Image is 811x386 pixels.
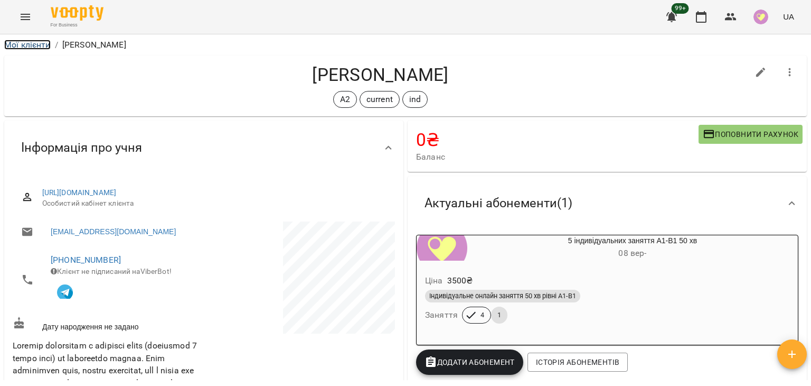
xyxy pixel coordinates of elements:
button: Клієнт підписаний на VooptyBot [51,277,79,305]
span: Індивідуальне онлайн заняття 50 хв рівні А1-В1 [425,291,580,301]
img: 87ef57ba3f44b7d6f536a27bb1c83c9e.png [753,10,768,24]
a: [URL][DOMAIN_NAME] [42,188,117,197]
p: [PERSON_NAME] [62,39,126,51]
img: Voopty Logo [51,5,103,21]
div: current [360,91,400,108]
span: UA [783,11,794,22]
span: Додати Абонемент [425,356,515,369]
h4: 0 ₴ [416,129,699,151]
span: 4 [474,310,491,320]
span: 1 [491,310,507,320]
nav: breadcrumb [4,39,807,51]
div: А2 [333,91,357,108]
div: Дату народження не задано [11,315,204,334]
li: / [55,39,58,51]
span: Поповнити рахунок [703,128,798,141]
div: 5 індивідуальних заняття А1-В1 50 хв [417,235,467,261]
a: [PHONE_NUMBER] [51,255,121,265]
span: 08 вер - [618,248,646,258]
button: Додати Абонемент [416,350,523,375]
span: Інформація про учня [21,140,142,156]
h4: [PERSON_NAME] [13,64,748,86]
p: ind [409,93,421,106]
span: 99+ [672,3,689,14]
img: Telegram [57,284,73,300]
a: Мої клієнти [4,40,51,50]
div: Актуальні абонементи(1) [408,176,807,231]
button: Menu [13,4,38,30]
p: А2 [340,93,350,106]
span: Клієнт не підписаний на ViberBot! [51,267,172,275]
p: 3500 ₴ [447,274,473,287]
span: Баланс [416,151,699,163]
p: current [366,93,393,106]
div: ind [402,91,428,108]
a: [EMAIL_ADDRESS][DOMAIN_NAME] [51,226,176,237]
h6: Ціна [425,273,443,288]
span: Актуальні абонементи ( 1 ) [425,195,572,212]
button: UA [779,7,798,26]
div: 5 індивідуальних заняття А1-В1 50 хв [467,235,798,261]
button: 5 індивідуальних заняття А1-В1 50 хв08 вер- Ціна3500₴Індивідуальне онлайн заняття 50 хв рівні А1-... [417,235,798,336]
span: Історія абонементів [536,356,619,369]
button: Історія абонементів [527,353,628,372]
span: Особистий кабінет клієнта [42,198,386,209]
div: Інформація про учня [4,121,403,175]
h6: Заняття [425,308,458,323]
button: Поповнити рахунок [699,125,803,144]
span: For Business [51,22,103,29]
